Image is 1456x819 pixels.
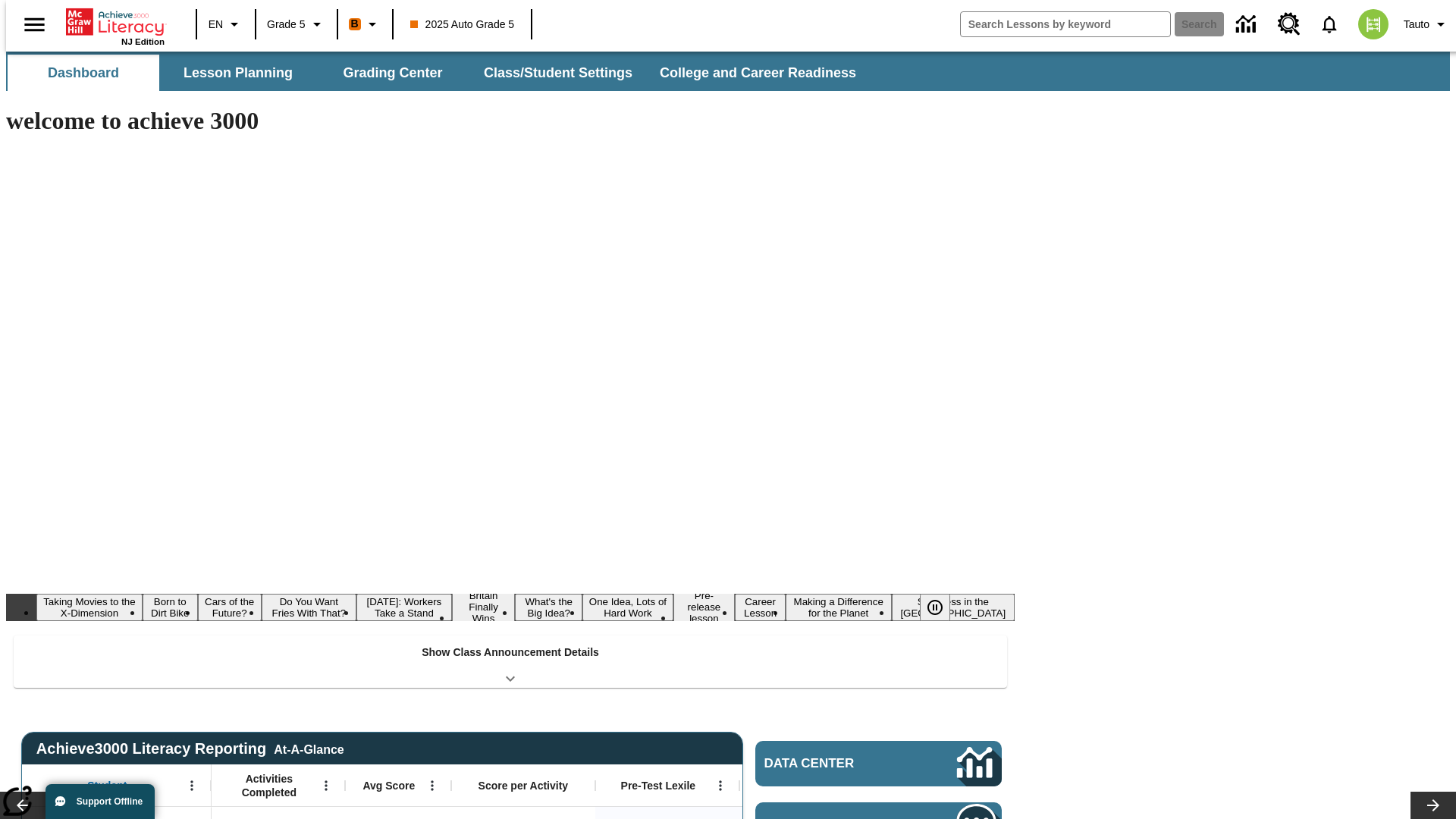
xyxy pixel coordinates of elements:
[920,594,965,621] div: Pause
[6,55,870,91] div: SubNavbar
[892,594,1015,621] button: Slide 12 Sleepless in the Animal Kingdom
[6,107,1015,135] h1: welcome to achieve 3000
[219,772,319,799] span: Activities Completed
[515,594,582,621] button: Slide 7 What's the Big Idea?
[8,55,159,91] button: Dashboard
[1404,17,1429,33] span: Tauto
[87,779,127,792] span: Student
[315,774,337,797] button: Open Menu
[421,774,444,797] button: Open Menu
[1410,792,1456,819] button: Lesson carousel, Next
[343,11,388,38] button: Boost Class color is orange. Change class color
[1358,9,1389,39] img: avatar image
[356,594,452,621] button: Slide 5 Labor Day: Workers Take a Stand
[180,774,203,797] button: Open Menu
[673,588,736,626] button: Slide 9 Pre-release lesson
[267,17,306,33] span: Grade 5
[621,779,696,792] span: Pre-Test Lexile
[66,5,165,46] div: Home
[920,594,950,621] button: Pause
[121,37,165,46] span: NJ Edition
[45,784,155,819] button: Support Offline
[422,645,599,661] p: Show Class Announcement Details
[786,594,892,621] button: Slide 11 Making a Difference for the Planet
[202,11,250,38] button: Language: EN, Select a language
[66,7,165,37] a: Home
[755,741,1002,786] a: Data Center
[351,14,359,33] span: B
[1310,5,1349,44] a: Notifications
[410,17,515,33] span: 2025 Auto Grade 5
[262,594,356,621] button: Slide 4 Do You Want Fries With That?
[961,12,1170,36] input: search field
[317,55,469,91] button: Grading Center
[472,55,645,91] button: Class/Student Settings
[6,52,1450,91] div: SubNavbar
[274,740,344,757] div: At-A-Glance
[582,594,673,621] button: Slide 8 One Idea, Lots of Hard Work
[1269,4,1310,45] a: Resource Center, Will open in new tab
[143,594,198,621] button: Slide 2 Born to Dirt Bike
[12,2,57,47] button: Open side menu
[36,594,143,621] button: Slide 1 Taking Movies to the X-Dimension
[261,11,332,38] button: Grade: Grade 5, Select a grade
[14,635,1007,688] div: Show Class Announcement Details
[479,779,569,792] span: Score per Activity
[452,588,515,626] button: Slide 6 Britain Finally Wins
[1398,11,1456,38] button: Profile/Settings
[735,594,786,621] button: Slide 10 Career Lesson
[209,17,223,33] span: EN
[709,774,732,797] button: Open Menu
[198,594,262,621] button: Slide 3 Cars of the Future?
[362,779,415,792] span: Avg Score
[162,55,314,91] button: Lesson Planning
[1227,4,1269,45] a: Data Center
[36,740,344,758] span: Achieve3000 Literacy Reporting
[1349,5,1398,44] button: Select a new avatar
[764,756,906,771] span: Data Center
[77,796,143,807] span: Support Offline
[648,55,868,91] button: College and Career Readiness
